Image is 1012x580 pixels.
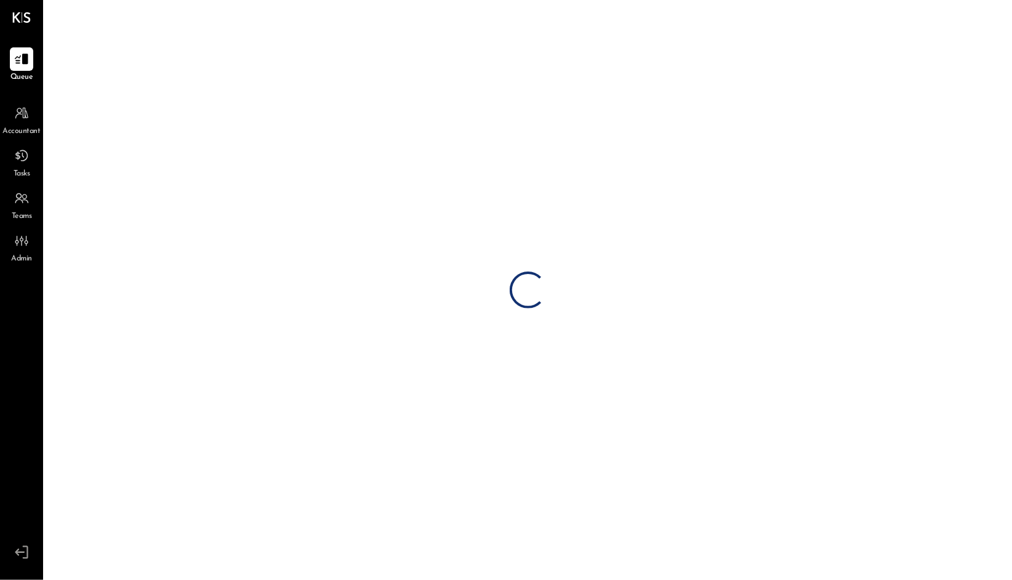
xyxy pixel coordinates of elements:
[10,72,33,83] span: Queue
[1,144,42,180] a: Tasks
[12,211,32,222] span: Teams
[1,187,42,222] a: Teams
[11,254,32,265] span: Admin
[1,47,42,83] a: Queue
[1,102,42,137] a: Accountant
[14,169,30,180] span: Tasks
[3,126,41,137] span: Accountant
[1,229,42,265] a: Admin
